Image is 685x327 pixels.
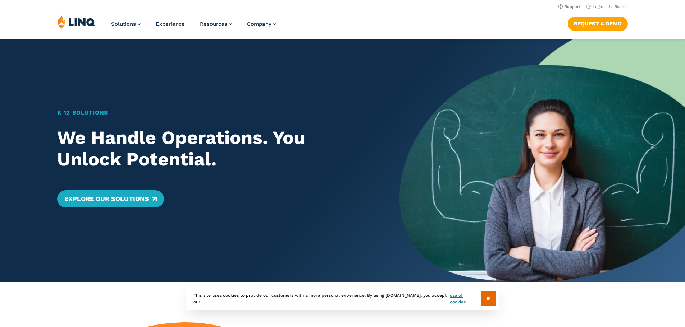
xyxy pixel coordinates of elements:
[247,21,271,27] span: Company
[586,4,603,9] a: Login
[450,292,480,305] a: use of cookies.
[200,21,227,27] span: Resources
[568,17,628,31] a: Request a Demo
[247,21,276,27] a: Company
[558,4,581,9] a: Support
[186,287,499,310] div: This site uses cookies to provide our customers with a more personal experience. By using [DOMAIN...
[57,127,372,170] h2: We Handle Operations. You Unlock Potential.
[200,21,232,27] a: Resources
[57,15,95,29] img: LINQ | K‑12 Software
[615,4,628,9] span: Search
[57,108,372,117] h1: K‑12 Solutions
[568,15,628,31] nav: Button Navigation
[111,15,276,39] nav: Primary Navigation
[111,21,136,27] span: Solutions
[609,4,628,9] button: Open Search Bar
[156,21,185,27] a: Experience
[57,190,164,207] a: Explore Our Solutions
[111,21,141,27] a: Solutions
[399,39,685,282] img: Home Banner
